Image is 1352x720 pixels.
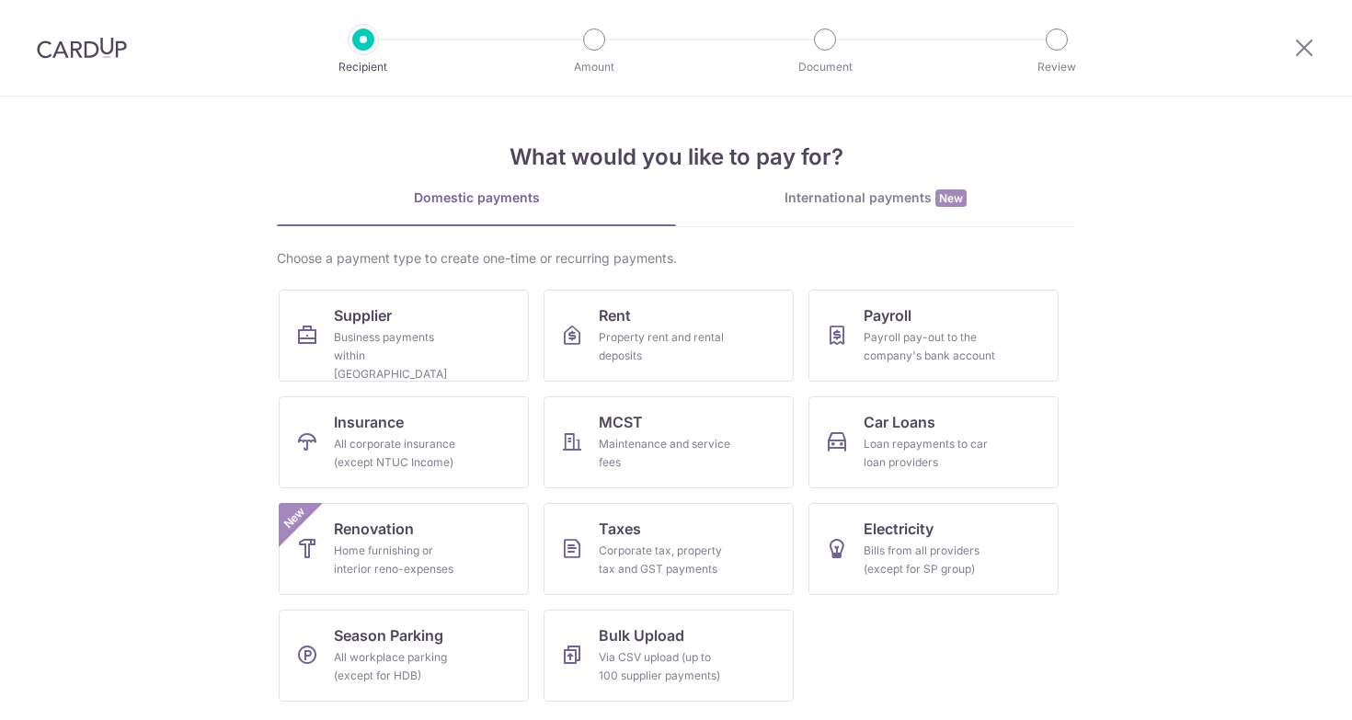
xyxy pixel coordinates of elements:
a: Season ParkingAll workplace parking (except for HDB) [279,610,529,702]
p: Document [757,58,893,76]
div: Choose a payment type to create one-time or recurring payments. [277,249,1075,268]
span: Bulk Upload [599,624,684,646]
p: Review [989,58,1125,76]
p: Recipient [295,58,431,76]
div: Loan repayments to car loan providers [864,435,996,472]
span: Season Parking [334,624,443,646]
div: Via CSV upload (up to 100 supplier payments) [599,648,731,685]
div: Business payments within [GEOGRAPHIC_DATA] [334,328,466,383]
span: Car Loans [864,411,935,433]
a: PayrollPayroll pay-out to the company's bank account [808,290,1059,382]
span: Payroll [864,304,911,326]
span: Taxes [599,518,641,540]
a: TaxesCorporate tax, property tax and GST payments [544,503,794,595]
div: Payroll pay-out to the company's bank account [864,328,996,365]
span: Electricity [864,518,934,540]
a: MCSTMaintenance and service fees [544,396,794,488]
div: Property rent and rental deposits [599,328,731,365]
div: Home furnishing or interior reno-expenses [334,542,466,578]
a: SupplierBusiness payments within [GEOGRAPHIC_DATA] [279,290,529,382]
div: Corporate tax, property tax and GST payments [599,542,731,578]
a: ElectricityBills from all providers (except for SP group) [808,503,1059,595]
div: International payments [676,189,1075,208]
div: Domestic payments [277,189,676,207]
span: New [935,189,967,207]
a: RentProperty rent and rental deposits [544,290,794,382]
a: Car LoansLoan repayments to car loan providers [808,396,1059,488]
span: MCST [599,411,643,433]
div: Bills from all providers (except for SP group) [864,542,996,578]
a: RenovationHome furnishing or interior reno-expensesNew [279,503,529,595]
a: Bulk UploadVia CSV upload (up to 100 supplier payments) [544,610,794,702]
div: All corporate insurance (except NTUC Income) [334,435,466,472]
span: Supplier [334,304,392,326]
span: New [280,503,310,533]
span: Rent [599,304,631,326]
a: InsuranceAll corporate insurance (except NTUC Income) [279,396,529,488]
h4: What would you like to pay for? [277,141,1075,174]
p: Amount [526,58,662,76]
span: Insurance [334,411,404,433]
span: Renovation [334,518,414,540]
img: CardUp [37,37,127,59]
div: All workplace parking (except for HDB) [334,648,466,685]
div: Maintenance and service fees [599,435,731,472]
